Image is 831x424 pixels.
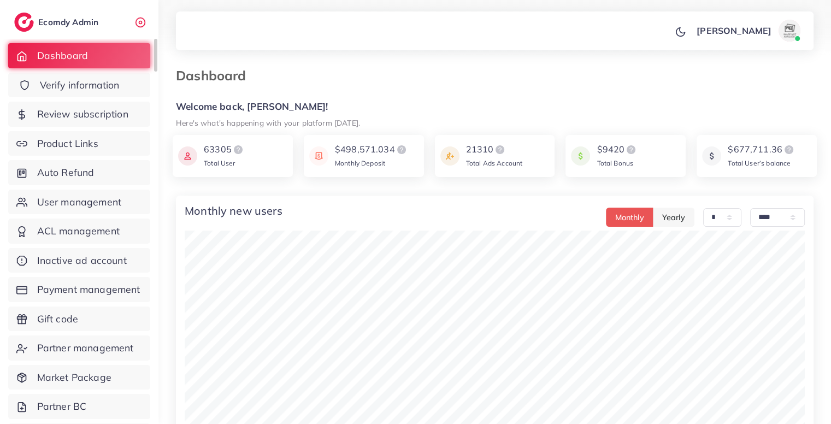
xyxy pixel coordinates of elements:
img: icon payment [178,143,197,169]
span: Review subscription [37,107,128,121]
a: Review subscription [8,102,150,127]
a: User management [8,190,150,215]
img: icon payment [702,143,721,169]
div: $677,711.36 [728,143,795,156]
a: Gift code [8,307,150,332]
img: logo [395,143,408,156]
span: ACL management [37,224,120,238]
img: logo [624,143,638,156]
button: Monthly [606,208,653,227]
a: Partner BC [8,394,150,419]
a: Payment management [8,277,150,302]
div: $9420 [597,143,638,156]
a: Auto Refund [8,160,150,185]
div: 21310 [466,143,523,156]
div: 63305 [204,143,245,156]
img: avatar [779,20,800,42]
a: ACL management [8,219,150,244]
p: [PERSON_NAME] [697,24,771,37]
span: Verify information [40,78,120,92]
span: User management [37,195,121,209]
span: Inactive ad account [37,254,127,268]
span: Dashboard [37,49,88,63]
img: icon payment [309,143,328,169]
div: $498,571.034 [335,143,408,156]
h2: Ecomdy Admin [38,17,101,27]
a: Verify information [8,73,150,98]
span: Total User [204,159,235,167]
img: icon payment [571,143,590,169]
button: Yearly [653,208,694,227]
img: logo [232,143,245,156]
small: Here's what's happening with your platform [DATE]. [176,118,360,127]
a: Inactive ad account [8,248,150,273]
span: Total Bonus [597,159,633,167]
img: logo [14,13,34,32]
img: icon payment [440,143,459,169]
span: Auto Refund [37,166,95,180]
span: Product Links [37,137,98,151]
a: Partner management [8,335,150,361]
span: Payment management [37,282,140,297]
span: Partner BC [37,399,87,414]
img: logo [493,143,506,156]
span: Total User’s balance [728,159,791,167]
a: Dashboard [8,43,150,68]
a: Product Links [8,131,150,156]
span: Total Ads Account [466,159,523,167]
img: logo [782,143,795,156]
h5: Welcome back, [PERSON_NAME]! [176,101,814,113]
span: Market Package [37,370,111,385]
h4: Monthly new users [185,204,282,217]
span: Partner management [37,341,134,355]
a: Market Package [8,365,150,390]
span: Monthly Deposit [335,159,385,167]
h3: Dashboard [176,68,255,84]
span: Gift code [37,312,78,326]
a: logoEcomdy Admin [14,13,101,32]
a: [PERSON_NAME]avatar [691,20,805,42]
